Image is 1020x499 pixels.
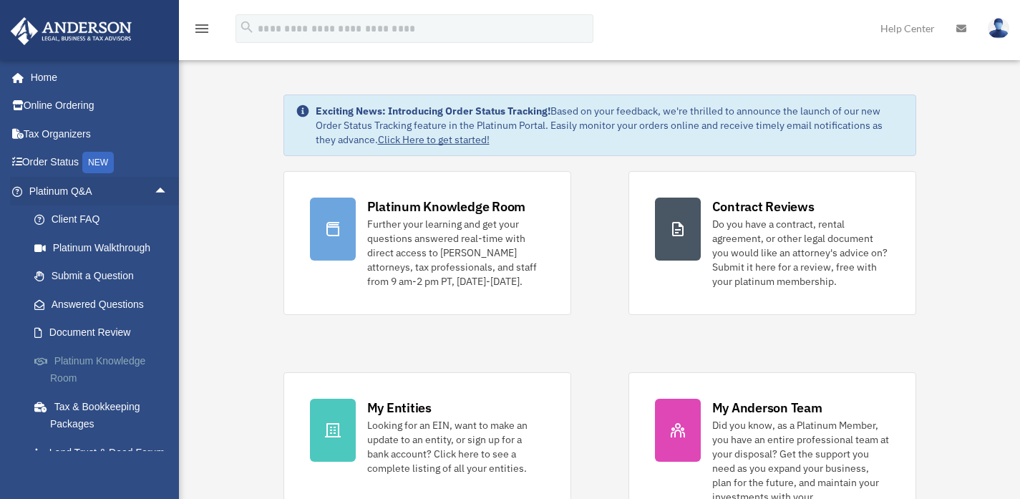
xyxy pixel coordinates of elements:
[20,205,190,234] a: Client FAQ
[10,148,190,178] a: Order StatusNEW
[20,290,190,319] a: Answered Questions
[367,217,545,289] div: Further your learning and get your questions answered real-time with direct access to [PERSON_NAM...
[10,63,183,92] a: Home
[712,217,890,289] div: Do you have a contract, rental agreement, or other legal document you would like an attorney's ad...
[10,177,190,205] a: Platinum Q&Aarrow_drop_up
[988,18,1009,39] img: User Pic
[193,25,210,37] a: menu
[628,171,916,315] a: Contract Reviews Do you have a contract, rental agreement, or other legal document you would like...
[20,392,190,438] a: Tax & Bookkeeping Packages
[10,120,190,148] a: Tax Organizers
[367,399,432,417] div: My Entities
[20,347,190,392] a: Platinum Knowledge Room
[20,262,190,291] a: Submit a Question
[20,319,190,347] a: Document Review
[239,19,255,35] i: search
[367,418,545,475] div: Looking for an EIN, want to make an update to an entity, or sign up for a bank account? Click her...
[193,20,210,37] i: menu
[712,198,815,215] div: Contract Reviews
[712,399,822,417] div: My Anderson Team
[82,152,114,173] div: NEW
[20,233,190,262] a: Platinum Walkthrough
[367,198,526,215] div: Platinum Knowledge Room
[10,92,190,120] a: Online Ordering
[316,105,550,117] strong: Exciting News: Introducing Order Status Tracking!
[6,17,136,45] img: Anderson Advisors Platinum Portal
[378,133,490,146] a: Click Here to get started!
[154,177,183,206] span: arrow_drop_up
[20,438,190,467] a: Land Trust & Deed Forum
[283,171,571,315] a: Platinum Knowledge Room Further your learning and get your questions answered real-time with dire...
[316,104,904,147] div: Based on your feedback, we're thrilled to announce the launch of our new Order Status Tracking fe...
